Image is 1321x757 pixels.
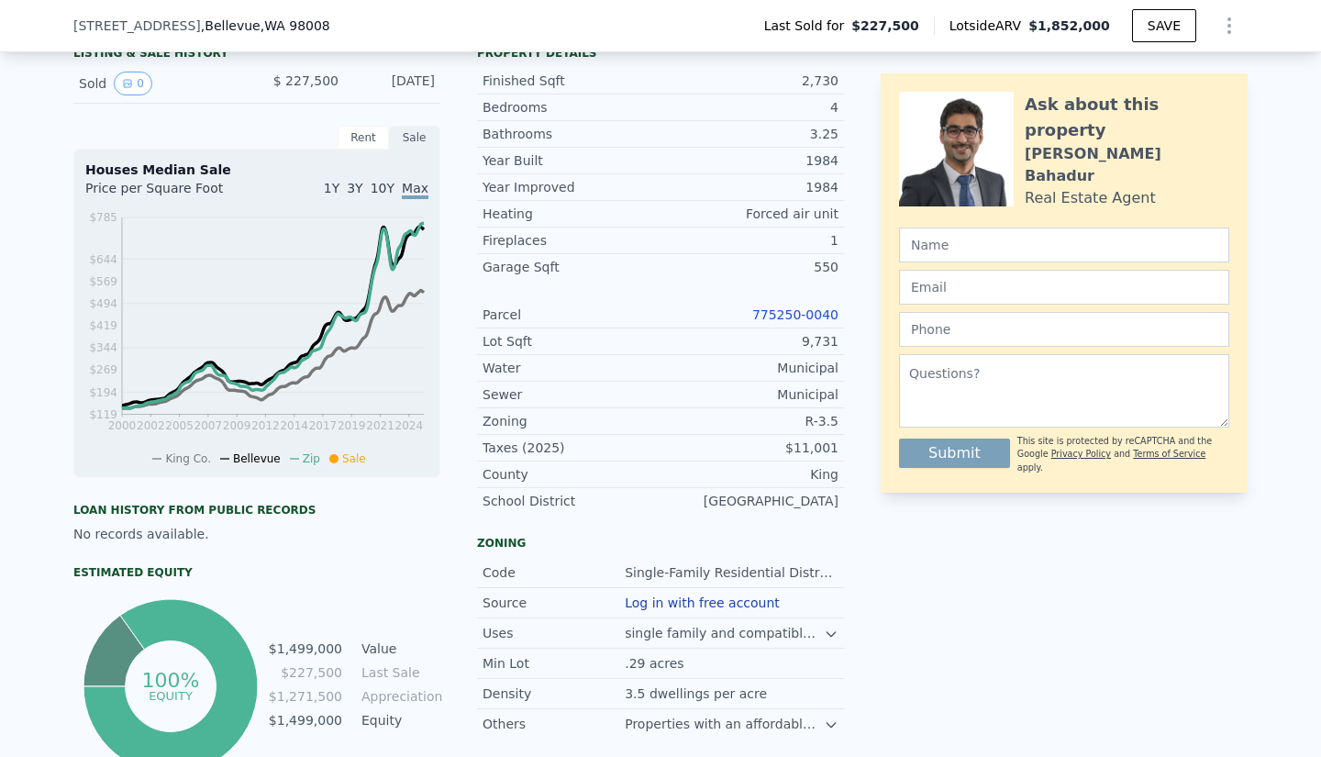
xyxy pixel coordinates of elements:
[366,419,394,432] tspan: 2021
[660,412,838,430] div: R-3.5
[73,17,201,35] span: [STREET_ADDRESS]
[268,710,343,730] td: $1,499,000
[625,715,824,733] div: Properties with an affordable housing suffix may provide attached residential dwellings.
[268,662,343,683] td: $227,500
[89,363,117,376] tspan: $269
[338,419,366,432] tspan: 2019
[1025,143,1229,187] div: [PERSON_NAME] Bahadur
[324,181,339,195] span: 1Y
[165,452,211,465] span: King Co.
[660,258,838,276] div: 550
[477,536,844,551] div: Zoning
[949,17,1028,35] span: Lotside ARV
[141,669,199,692] tspan: 100%
[358,686,440,707] td: Appreciation
[483,563,625,582] div: Code
[358,662,440,683] td: Last Sale
[660,332,838,351] div: 9,731
[89,408,117,421] tspan: $119
[89,275,117,288] tspan: $569
[625,624,824,642] div: single family and compatible related activities
[899,312,1229,347] input: Phone
[89,341,117,354] tspan: $344
[660,385,838,404] div: Municipal
[483,654,625,673] div: Min Lot
[268,639,343,659] td: $1,499,000
[483,594,625,612] div: Source
[73,565,440,580] div: Estimated Equity
[89,253,117,266] tspan: $644
[114,72,152,95] button: View historical data
[483,258,660,276] div: Garage Sqft
[201,17,330,35] span: , Bellevue
[660,439,838,457] div: $11,001
[251,419,280,432] tspan: 2012
[483,715,625,733] div: Others
[660,492,838,510] div: [GEOGRAPHIC_DATA]
[483,412,660,430] div: Zoning
[483,492,660,510] div: School District
[764,17,852,35] span: Last Sold for
[483,151,660,170] div: Year Built
[165,419,194,432] tspan: 2005
[483,178,660,196] div: Year Improved
[89,297,117,310] tspan: $494
[660,125,838,143] div: 3.25
[483,685,625,703] div: Density
[89,386,117,399] tspan: $194
[73,46,440,64] div: LISTING & SALE HISTORY
[342,452,366,465] span: Sale
[89,319,117,332] tspan: $419
[402,181,428,199] span: Max
[660,98,838,117] div: 4
[1133,449,1205,459] a: Terms of Service
[483,359,660,377] div: Water
[79,72,242,95] div: Sold
[660,359,838,377] div: Municipal
[483,385,660,404] div: Sewer
[1028,18,1110,33] span: $1,852,000
[477,46,844,61] div: Property details
[483,72,660,90] div: Finished Sqft
[899,439,1010,468] button: Submit
[1017,435,1229,474] div: This site is protected by reCAPTCHA and the Google and apply.
[483,231,660,250] div: Fireplaces
[268,686,343,707] td: $1,271,500
[338,126,389,150] div: Rent
[660,465,838,484] div: King
[899,228,1229,262] input: Name
[85,161,428,179] div: Houses Median Sale
[309,419,338,432] tspan: 2017
[395,419,424,432] tspan: 2024
[660,231,838,250] div: 1
[1132,9,1196,42] button: SAVE
[303,452,320,465] span: Zip
[1025,187,1156,209] div: Real Estate Agent
[660,72,838,90] div: 2,730
[483,205,660,223] div: Heating
[233,452,281,465] span: Bellevue
[625,685,771,703] div: 3.5 dwellings per acre
[73,503,440,518] div: Loan history from public records
[353,72,435,95] div: [DATE]
[73,525,440,543] div: No records available.
[280,419,308,432] tspan: 2014
[483,624,625,642] div: Uses
[483,332,660,351] div: Lot Sqft
[660,151,838,170] div: 1984
[1025,92,1229,143] div: Ask about this property
[1051,449,1111,459] a: Privacy Policy
[625,563,838,582] div: Single-Family Residential Districts
[358,639,440,659] td: Value
[85,179,257,208] div: Price per Square Foot
[389,126,440,150] div: Sale
[660,178,838,196] div: 1984
[899,270,1229,305] input: Email
[483,306,660,324] div: Parcel
[752,307,838,322] a: 775250-0040
[89,211,117,224] tspan: $785
[273,73,339,88] span: $ 227,500
[625,654,687,673] div: .29 acres
[261,18,330,33] span: , WA 98008
[149,688,193,702] tspan: equity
